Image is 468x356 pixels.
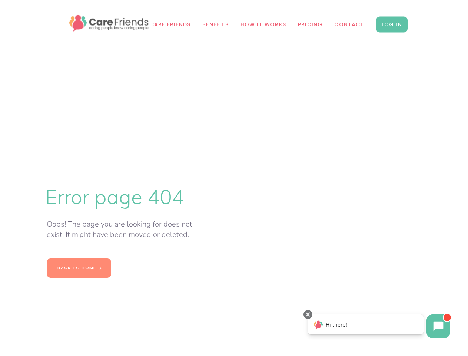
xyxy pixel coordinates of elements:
[334,20,364,29] span: Contact
[47,258,111,277] a: Back to home
[67,341,391,348] span: We use cookies to ensure that we give you the best experience on our website. If you continue to ...
[376,17,408,33] span: LOG IN
[300,309,458,346] iframe: Chatbot
[298,20,322,29] span: Pricing
[135,20,190,29] span: Why Care Friends
[202,20,229,29] span: Benefits
[455,342,462,349] span: No
[57,265,96,271] span: Back to home
[47,219,210,240] p: Oops! The page you are looking for does not exist. It might have been moved or deleted.
[240,20,286,29] span: How it works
